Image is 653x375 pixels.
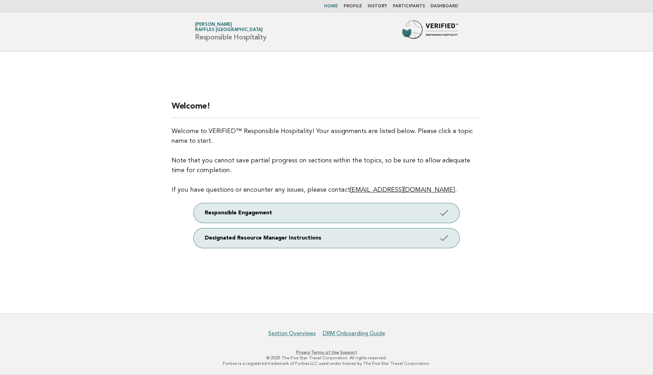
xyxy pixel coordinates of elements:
a: Profile [344,4,362,8]
a: Terms of Use [311,350,339,355]
a: Section Overviews [268,330,316,337]
p: Forbes is a registered trademark of Forbes LLC used under license by The Five Star Travel Corpora... [113,361,540,366]
a: Support [340,350,357,355]
p: · · [113,350,540,355]
img: Forbes Travel Guide [402,21,458,43]
a: [EMAIL_ADDRESS][DOMAIN_NAME] [350,187,455,193]
p: Welcome to VERIFIED™ Responsible Hospitality! Your assignments are listed below. Please click a t... [172,126,481,195]
h2: Welcome! [172,101,481,118]
a: Privacy [296,350,310,355]
a: DRM Onboarding Guide [323,330,385,337]
a: History [368,4,387,8]
a: Designated Resource Manager Instructions [194,228,459,248]
a: Dashboard [430,4,458,8]
a: [PERSON_NAME]Raffles [GEOGRAPHIC_DATA] [195,22,263,32]
p: © 2025 The Five Star Travel Corporation. All rights reserved. [113,355,540,361]
a: Responsible Engagement [194,203,459,223]
a: Participants [393,4,425,8]
a: Home [324,4,338,8]
h1: Responsible Hospitality [195,23,266,41]
span: Raffles [GEOGRAPHIC_DATA] [195,28,263,32]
